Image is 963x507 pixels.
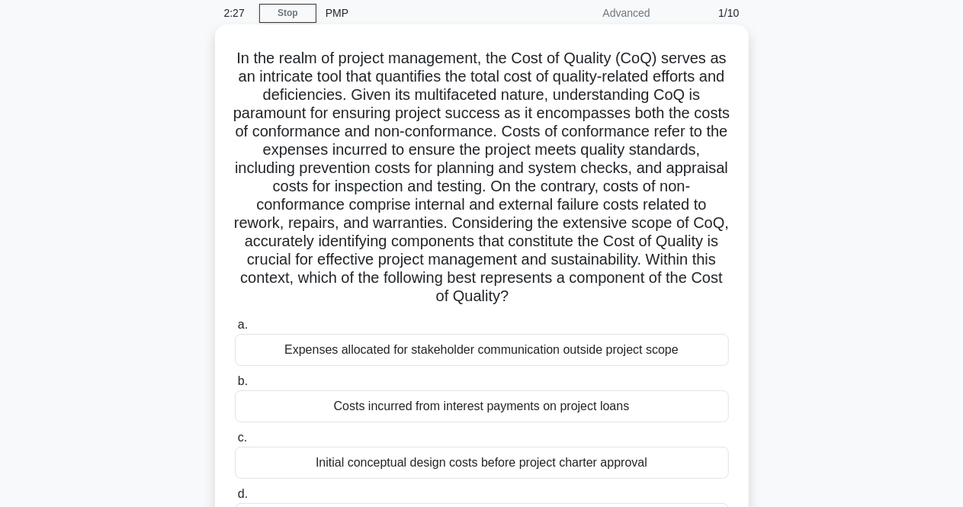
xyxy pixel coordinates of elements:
div: Expenses allocated for stakeholder communication outside project scope [235,334,729,366]
div: Initial conceptual design costs before project charter approval [235,447,729,479]
span: d. [238,487,248,500]
span: b. [238,374,248,387]
h5: In the realm of project management, the Cost of Quality (CoQ) serves as an intricate tool that qu... [233,49,730,306]
div: Costs incurred from interest payments on project loans [235,390,729,422]
a: Stop [259,4,316,23]
span: c. [238,431,247,444]
span: a. [238,318,248,331]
